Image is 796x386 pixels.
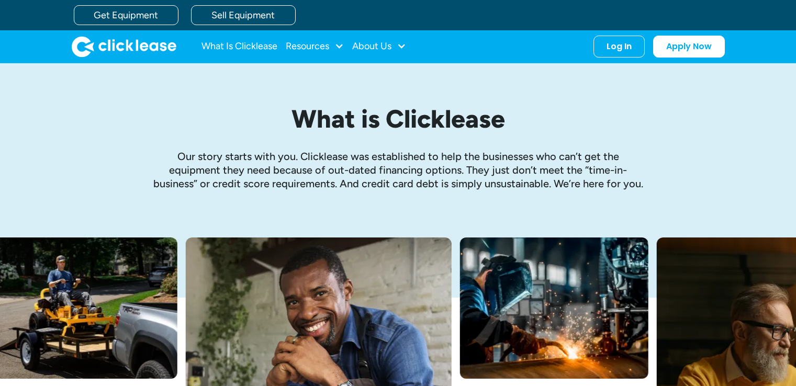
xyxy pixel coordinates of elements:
img: A welder in a large mask working on a large pipe [460,237,648,379]
p: Our story starts with you. Clicklease was established to help the businesses who can’t get the eq... [152,150,644,190]
a: Apply Now [653,36,725,58]
div: Log In [607,41,632,52]
a: home [72,36,176,57]
div: About Us [352,36,406,57]
a: Get Equipment [74,5,178,25]
h1: What is Clicklease [152,105,644,133]
img: Clicklease logo [72,36,176,57]
a: What Is Clicklease [201,36,277,57]
div: Resources [286,36,344,57]
a: Sell Equipment [191,5,296,25]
